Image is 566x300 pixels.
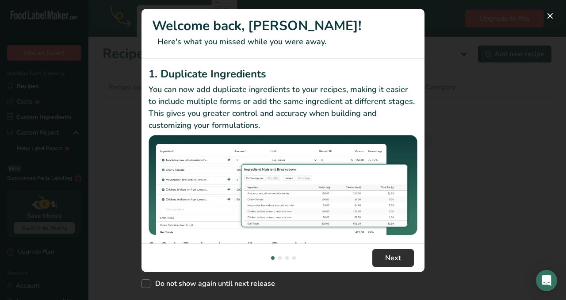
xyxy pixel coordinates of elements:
[149,84,417,131] p: You can now add duplicate ingredients to your recipes, making it easier to include multiple forms...
[149,135,417,235] img: Duplicate Ingredients
[149,238,417,254] h2: 2. Sub Recipe Ingredient Breakdown
[372,249,414,267] button: Next
[536,270,557,291] div: Open Intercom Messenger
[385,253,401,263] span: Next
[149,66,417,82] h2: 1. Duplicate Ingredients
[152,16,414,36] h1: Welcome back, [PERSON_NAME]!
[152,36,414,48] p: Here's what you missed while you were away.
[150,279,275,288] span: Do not show again until next release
